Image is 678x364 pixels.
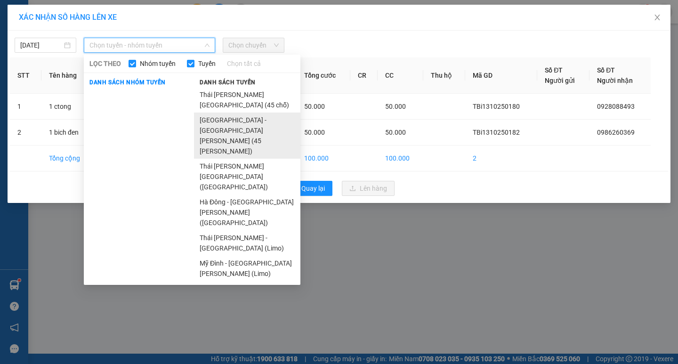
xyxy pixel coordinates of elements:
th: Thu hộ [423,57,465,94]
li: Thái [PERSON_NAME] - [GEOGRAPHIC_DATA] (Limo) [194,230,300,256]
span: 14 [PERSON_NAME], [PERSON_NAME] [27,34,115,59]
span: - [27,24,30,32]
td: 1 [10,94,41,120]
span: Danh sách nhóm tuyến [84,78,171,87]
td: 2 [10,120,41,146]
th: Tên hàng [41,57,95,94]
span: Gửi [7,38,17,45]
span: 50.000 [304,129,325,136]
td: 1 ctong [41,94,95,120]
th: Mã GD [465,57,537,94]
span: Chọn chuyến [228,38,279,52]
span: TBi1310250180 [473,103,520,110]
li: Hà Đông - [GEOGRAPHIC_DATA][PERSON_NAME] ([GEOGRAPHIC_DATA]) [194,194,300,230]
td: 2 [465,146,537,171]
span: 0928088493 [597,103,635,110]
span: Tuyến [194,58,219,69]
span: Số ĐT [545,66,563,74]
span: VP [PERSON_NAME] - [27,34,115,59]
th: CC [378,57,423,94]
li: Mỹ Đình - [GEOGRAPHIC_DATA][PERSON_NAME] (Limo) [194,256,300,281]
li: Thái [PERSON_NAME][GEOGRAPHIC_DATA] ([GEOGRAPHIC_DATA]) [194,159,300,194]
span: LỌC THEO [89,58,121,69]
span: Danh sách tuyến [194,78,261,87]
strong: CÔNG TY VẬN TẢI ĐỨC TRƯỞNG [20,5,121,12]
a: Chọn tất cả [227,58,261,69]
th: STT [10,57,41,94]
span: Chọn tuyến - nhóm tuyến [89,38,210,52]
input: 13/10/2025 [20,40,62,50]
span: Người nhận [597,77,633,84]
th: Tổng cước [297,57,351,94]
span: XÁC NHẬN SỐ HÀNG LÊN XE [19,13,117,22]
span: 50.000 [385,129,406,136]
td: 1 bich đen [41,120,95,146]
span: 0986260369 [597,129,635,136]
span: down [204,42,210,48]
span: 50.000 [385,103,406,110]
span: 50.000 [304,103,325,110]
td: 100.000 [297,146,351,171]
span: Nhóm tuyến [136,58,179,69]
td: Tổng cộng [41,146,95,171]
span: - [29,64,73,72]
span: close [654,14,661,21]
li: Thái [PERSON_NAME][GEOGRAPHIC_DATA] (45 chỗ) [194,87,300,113]
button: rollbackQuay lại [283,181,332,196]
th: CR [350,57,378,94]
strong: HOTLINE : [55,14,87,21]
span: 0986260369 [32,64,73,72]
span: TBi1310250182 [473,129,520,136]
span: Số ĐT [597,66,615,74]
button: Close [644,5,670,31]
span: Quay lại [301,183,325,194]
li: [GEOGRAPHIC_DATA] - [GEOGRAPHIC_DATA][PERSON_NAME] (45 [PERSON_NAME]) [194,113,300,159]
td: 100.000 [378,146,423,171]
span: Người gửi [545,77,575,84]
button: uploadLên hàng [342,181,395,196]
